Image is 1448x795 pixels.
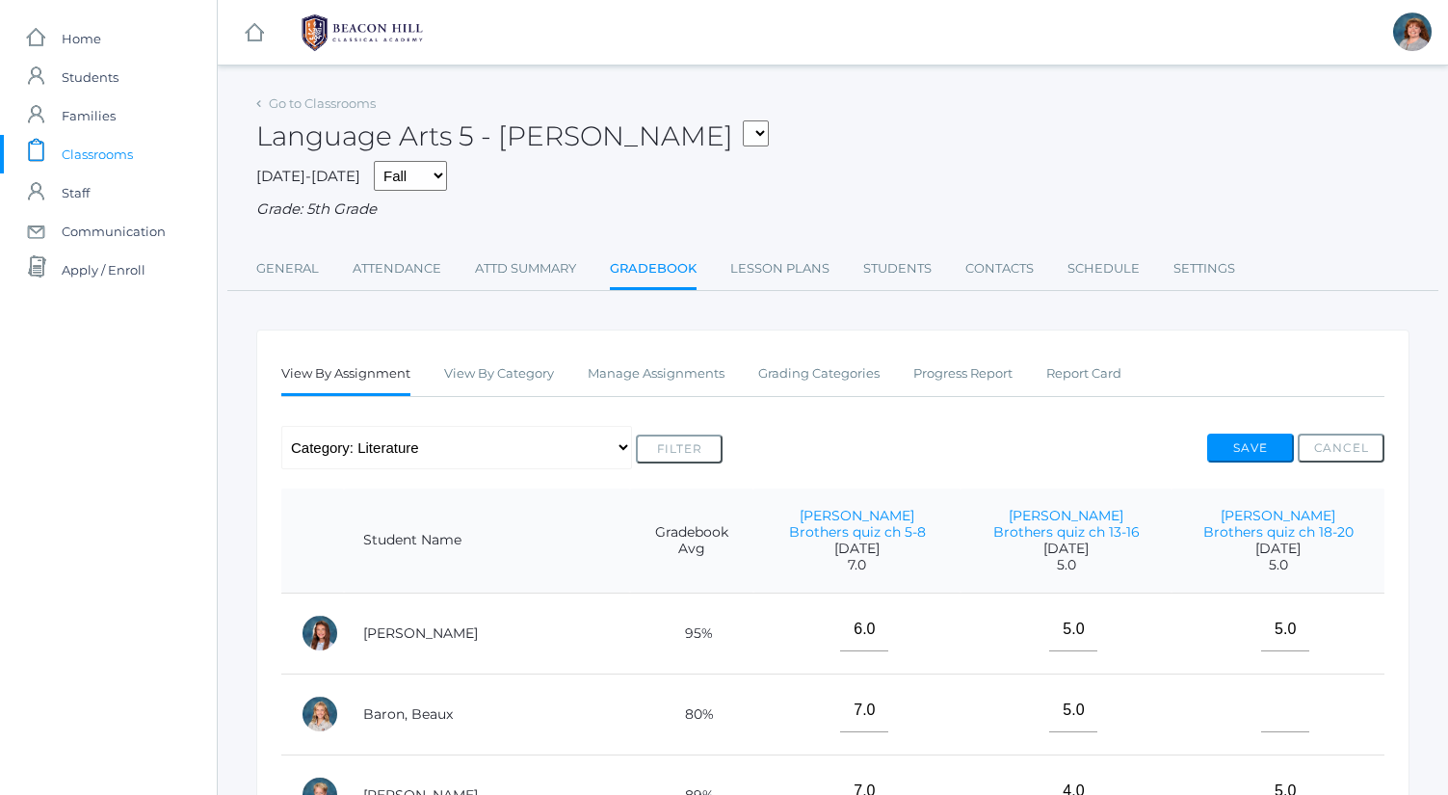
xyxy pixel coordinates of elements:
button: Filter [636,435,723,464]
div: Ella Arnold [301,614,339,652]
a: View By Category [444,355,554,393]
td: 80% [630,674,753,755]
a: [PERSON_NAME] Brothers quiz ch 18-20 [1203,507,1354,541]
span: Classrooms [62,135,133,173]
span: [DATE] [1191,541,1365,557]
span: Families [62,96,116,135]
a: Report Card [1046,355,1121,393]
span: 7.0 [773,557,941,573]
a: Settings [1173,250,1235,288]
a: Lesson Plans [730,250,829,288]
a: Schedule [1067,250,1140,288]
span: [DATE] [773,541,941,557]
span: Staff [62,173,90,212]
button: Save [1207,434,1294,463]
th: Student Name [344,489,630,594]
img: 1_BHCALogos-05.png [290,9,434,57]
a: Go to Classrooms [269,95,376,111]
a: Students [863,250,932,288]
th: Gradebook Avg [630,489,753,594]
span: [DATE]-[DATE] [256,167,360,185]
a: Baron, Beaux [363,705,453,723]
span: Communication [62,212,166,251]
td: 95% [630,593,753,674]
span: 5.0 [1191,557,1365,573]
a: Attd Summary [475,250,576,288]
span: 5.0 [980,557,1152,573]
a: View By Assignment [281,355,410,396]
a: Gradebook [610,250,697,291]
span: [DATE] [980,541,1152,557]
div: Beaux Baron [301,695,339,733]
a: [PERSON_NAME] Brothers quiz ch 13-16 [993,507,1140,541]
a: Attendance [353,250,441,288]
a: [PERSON_NAME] [363,624,478,642]
span: Home [62,19,101,58]
a: Progress Report [913,355,1013,393]
a: Contacts [965,250,1034,288]
a: [PERSON_NAME] Brothers quiz ch 5-8 [789,507,926,541]
a: General [256,250,319,288]
a: Grading Categories [758,355,880,393]
div: Grade: 5th Grade [256,199,1409,221]
a: Manage Assignments [588,355,724,393]
span: Students [62,58,118,96]
div: Sarah Bence [1393,13,1432,51]
h2: Language Arts 5 - [PERSON_NAME] [256,121,769,151]
button: Cancel [1298,434,1384,463]
span: Apply / Enroll [62,251,145,289]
